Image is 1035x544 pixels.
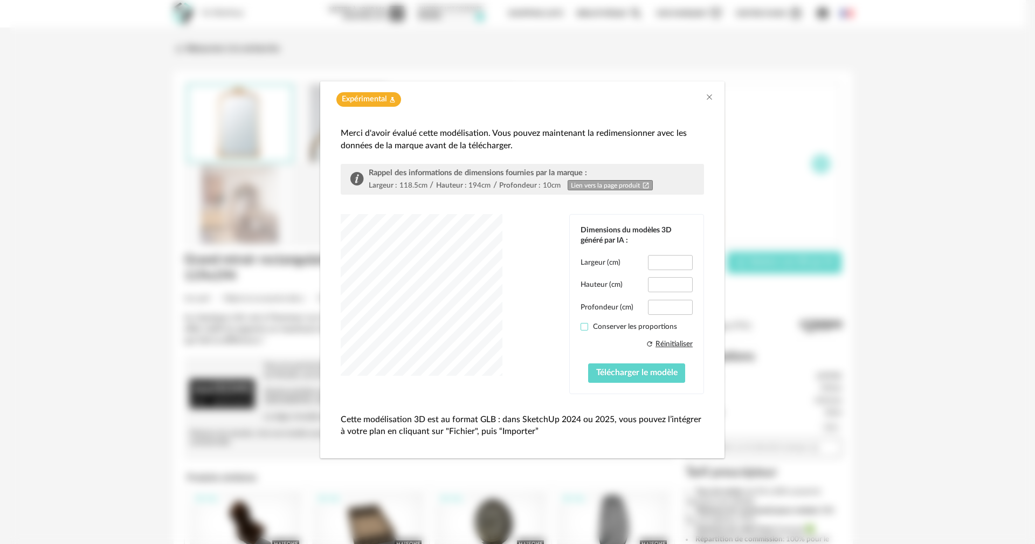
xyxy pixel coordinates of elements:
label: Largeur (cm) [581,258,620,267]
span: Expérimental [342,94,387,105]
span: Flask icon [389,94,396,105]
div: / [493,180,497,190]
button: Télécharger le modèle [588,363,686,383]
div: Réinitialiser [655,339,693,349]
label: Profondeur (cm) [581,302,633,312]
span: Télécharger le modèle [596,368,678,377]
p: Cette modélisation 3D est au format GLB : dans SketchUp 2024 ou 2025, vous pouvez l’intégrer à vo... [341,414,704,438]
div: Dimensions du modèles 3D généré par IA : [581,225,693,245]
a: Lien vers la page produitOpen In New icon [568,180,653,190]
span: Rappel des informations de dimensions fournies par la marque : [369,169,587,177]
div: / [430,180,433,190]
label: Conserver les proportions [581,322,693,332]
div: Largeur : [369,181,397,190]
label: Hauteur (cm) [581,280,623,290]
div: Profondeur : [499,181,540,190]
div: 10cm [543,181,561,190]
span: Open In New icon [642,181,650,189]
button: Close [705,92,714,104]
span: Refresh icon [646,339,653,349]
div: Merci d'avoir évalué cette modélisation. Vous pouvez maintenant la redimensionner avec les donnée... [341,127,704,152]
div: 118.5cm [399,181,427,190]
div: 194cm [468,181,491,190]
div: Hauteur : [436,181,466,190]
div: dialog [320,81,724,458]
